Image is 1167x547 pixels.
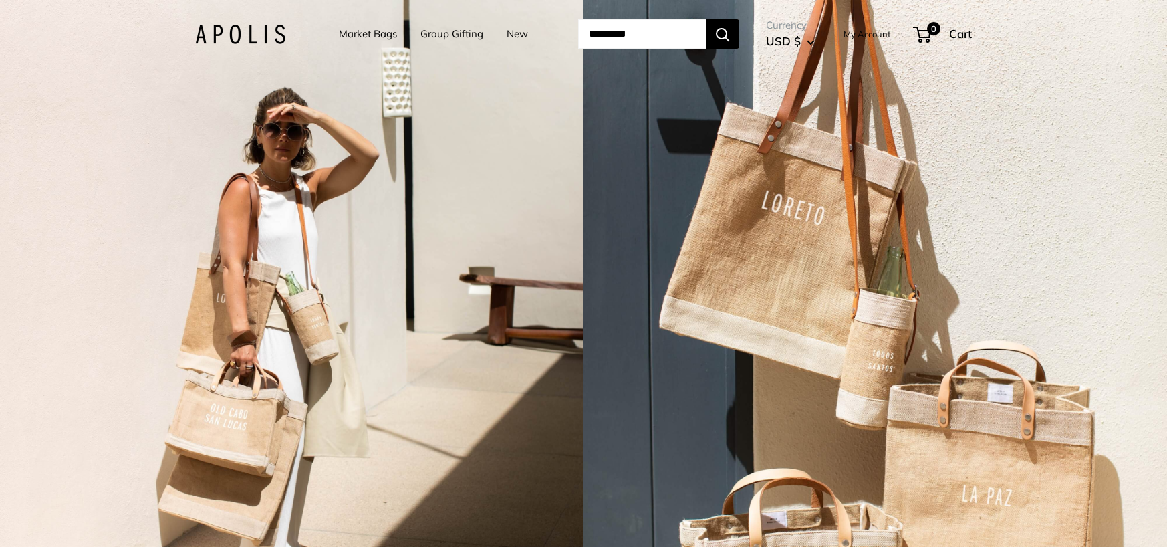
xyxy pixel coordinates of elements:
[949,27,972,41] span: Cart
[766,16,815,35] span: Currency
[914,23,972,45] a: 0 Cart
[927,22,940,35] span: 0
[578,19,706,49] input: Search...
[195,25,285,44] img: Apolis
[339,25,397,43] a: Market Bags
[420,25,483,43] a: Group Gifting
[844,26,891,42] a: My Account
[766,31,815,52] button: USD $
[766,34,801,48] span: USD $
[507,25,528,43] a: New
[706,19,739,49] button: Search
